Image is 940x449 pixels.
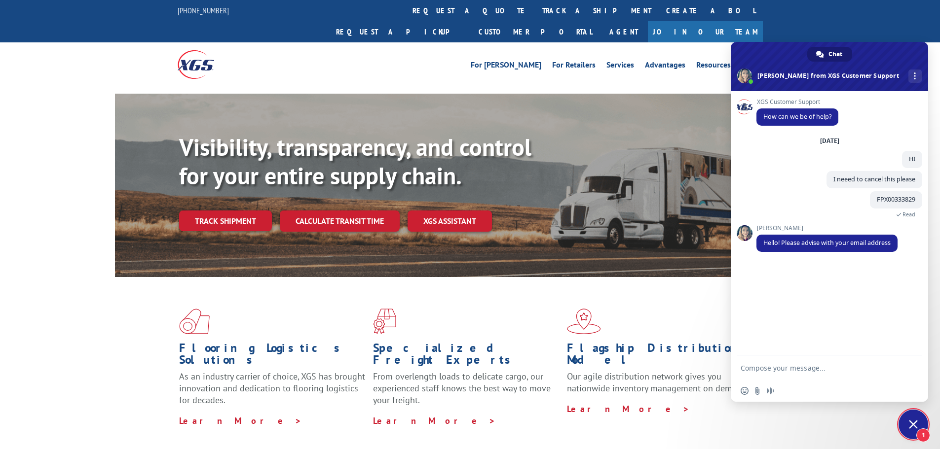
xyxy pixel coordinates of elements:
div: [DATE] [820,138,839,144]
div: Close chat [899,410,928,439]
span: Insert an emoji [741,387,749,395]
a: Resources [696,61,731,72]
a: Learn More > [373,415,496,426]
span: 1 [916,428,930,442]
div: More channels [908,69,922,83]
a: Agent [600,21,648,42]
a: Learn More > [179,415,302,426]
h1: Specialized Freight Experts [373,342,560,371]
a: Calculate transit time [280,210,400,232]
a: Services [606,61,634,72]
span: Our agile distribution network gives you nationwide inventory management on demand. [567,371,749,394]
a: XGS ASSISTANT [408,210,492,232]
a: [PHONE_NUMBER] [178,5,229,15]
span: Send a file [753,387,761,395]
span: XGS Customer Support [756,99,838,105]
a: Learn More > [567,403,690,414]
p: From overlength loads to delicate cargo, our experienced staff knows the best way to move your fr... [373,371,560,414]
span: [PERSON_NAME] [756,225,898,232]
textarea: Compose your message... [741,364,897,373]
span: FPX00333829 [877,195,915,204]
span: Audio message [766,387,774,395]
a: Track shipment [179,210,272,231]
div: Chat [807,47,852,62]
a: Advantages [645,61,685,72]
h1: Flooring Logistics Solutions [179,342,366,371]
a: Request a pickup [329,21,471,42]
span: How can we be of help? [763,112,831,121]
a: Join Our Team [648,21,763,42]
img: xgs-icon-flagship-distribution-model-red [567,309,601,334]
a: For Retailers [552,61,596,72]
span: I neeed to cancel this please [833,175,915,183]
span: As an industry carrier of choice, XGS has brought innovation and dedication to flooring logistics... [179,371,365,406]
img: xgs-icon-focused-on-flooring-red [373,309,396,334]
b: Visibility, transparency, and control for your entire supply chain. [179,132,531,191]
a: For [PERSON_NAME] [471,61,541,72]
h1: Flagship Distribution Model [567,342,753,371]
span: Hello! Please advise with your email address [763,239,891,247]
a: Customer Portal [471,21,600,42]
span: Chat [828,47,842,62]
span: HI [909,155,915,163]
span: Read [902,211,915,218]
img: xgs-icon-total-supply-chain-intelligence-red [179,309,210,334]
